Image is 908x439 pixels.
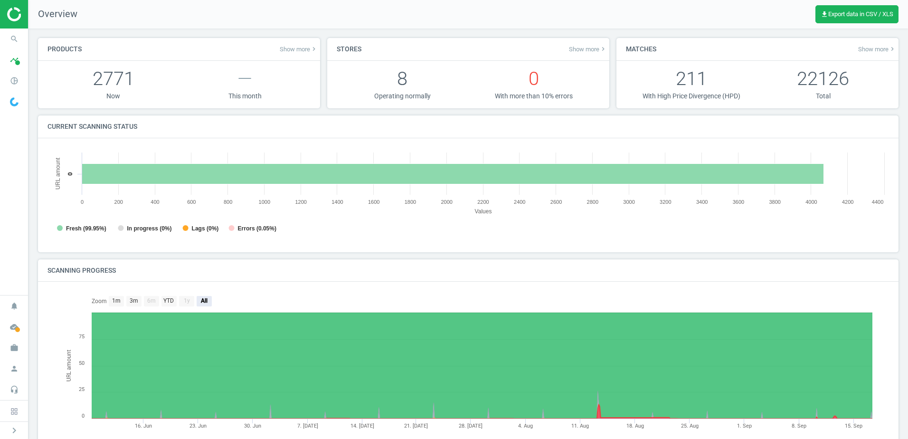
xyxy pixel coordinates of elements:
[280,45,318,53] span: Show more
[55,157,61,190] tspan: URL amount
[5,51,23,69] i: timeline
[518,423,533,429] tspan: 4. Aug
[660,199,671,205] text: 3200
[187,199,196,205] text: 600
[47,92,179,101] p: Now
[757,92,889,101] p: Total
[259,199,270,205] text: 1000
[112,297,121,304] text: 1m
[147,297,156,304] text: 6m
[79,386,85,392] text: 25
[163,297,174,304] text: YTD
[404,423,428,429] tspan: 21. [DATE]
[47,66,179,92] p: 2771
[28,8,77,21] span: Overview
[295,199,306,205] text: 1200
[477,199,489,205] text: 2200
[151,199,159,205] text: 400
[38,38,91,60] h4: Products
[757,66,889,92] p: 22126
[184,297,190,304] text: 1y
[733,199,744,205] text: 3600
[337,92,468,101] p: Operating normally
[79,334,85,340] text: 75
[66,350,72,382] tspan: URL amount
[130,297,138,304] text: 3m
[5,318,23,336] i: cloud_done
[82,413,85,419] text: 0
[135,423,152,429] tspan: 16. Jun
[737,423,752,429] tspan: 1. Sep
[368,199,379,205] text: 1600
[10,97,19,106] img: wGWNvw8QSZomAAAAABJRU5ErkJggg==
[405,199,416,205] text: 1800
[66,172,74,175] text: 0
[858,45,896,53] span: Show more
[5,360,23,378] i: person
[350,423,374,429] tspan: 14. [DATE]
[626,66,757,92] p: 211
[38,259,125,282] h4: Scanning progress
[569,45,607,53] a: Show morekeyboard_arrow_right
[2,424,26,437] button: chevron_right
[5,339,23,357] i: work
[475,208,492,215] tspan: Values
[5,381,23,399] i: headset_mic
[331,199,343,205] text: 1400
[569,45,607,53] span: Show more
[626,92,757,101] p: With High Price Divergence (HPD)
[805,199,817,205] text: 4000
[459,423,482,429] tspan: 28. [DATE]
[616,38,666,60] h4: Matches
[310,45,318,53] i: keyboard_arrow_right
[815,5,899,23] button: get_appExport data in CSV / XLS
[9,425,20,436] i: chevron_right
[623,199,634,205] text: 3000
[237,67,252,90] span: —
[244,423,261,429] tspan: 30. Jun
[7,7,75,21] img: ajHJNr6hYgQAAAAASUVORK5CYII=
[587,199,598,205] text: 2800
[189,423,207,429] tspan: 23. Jun
[297,423,318,429] tspan: 7. [DATE]
[200,297,208,304] text: All
[468,92,600,101] p: With more than 10% errors
[81,199,84,205] text: 0
[327,38,371,60] h4: Stores
[842,199,853,205] text: 4200
[5,72,23,90] i: pie_chart_outlined
[858,45,896,53] a: Show morekeyboard_arrow_right
[514,199,525,205] text: 2400
[92,298,107,305] text: Zoom
[66,225,106,232] tspan: Fresh (99.95%)
[468,66,600,92] p: 0
[872,199,883,205] text: 4400
[5,297,23,315] i: notifications
[337,66,468,92] p: 8
[38,115,147,138] h4: Current scanning status
[626,423,644,429] tspan: 18. Aug
[550,199,562,205] text: 2600
[280,45,318,53] a: Show morekeyboard_arrow_right
[889,45,896,53] i: keyboard_arrow_right
[127,225,171,232] tspan: In progress (0%)
[792,423,806,429] tspan: 8. Sep
[845,423,862,429] tspan: 15. Sep
[238,225,276,232] tspan: Errors (0.05%)
[79,360,85,366] text: 50
[114,199,123,205] text: 200
[821,10,893,18] span: Export data in CSV / XLS
[599,45,607,53] i: keyboard_arrow_right
[681,423,699,429] tspan: 25. Aug
[5,30,23,48] i: search
[224,199,232,205] text: 800
[192,225,219,232] tspan: Lags (0%)
[441,199,452,205] text: 2000
[179,92,311,101] p: This month
[696,199,708,205] text: 3400
[571,423,589,429] tspan: 11. Aug
[769,199,780,205] text: 3800
[821,10,828,18] i: get_app
[869,407,891,429] iframe: Intercom live chat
